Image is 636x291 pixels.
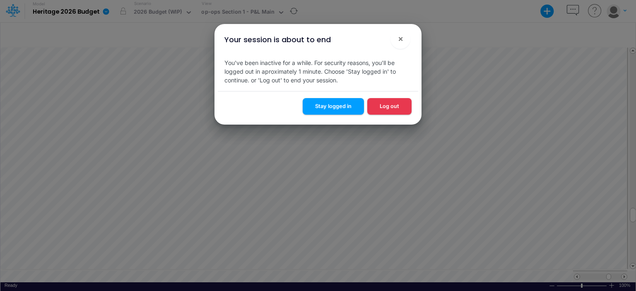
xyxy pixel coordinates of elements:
[390,29,410,49] button: Close
[367,98,412,114] button: Log out
[398,34,403,43] span: ×
[224,34,331,45] div: Your session is about to end
[218,52,418,91] div: You've been inactive for a while. For security reasons, you'll be logged out in aproximately 1 mi...
[303,98,364,114] button: Stay logged in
